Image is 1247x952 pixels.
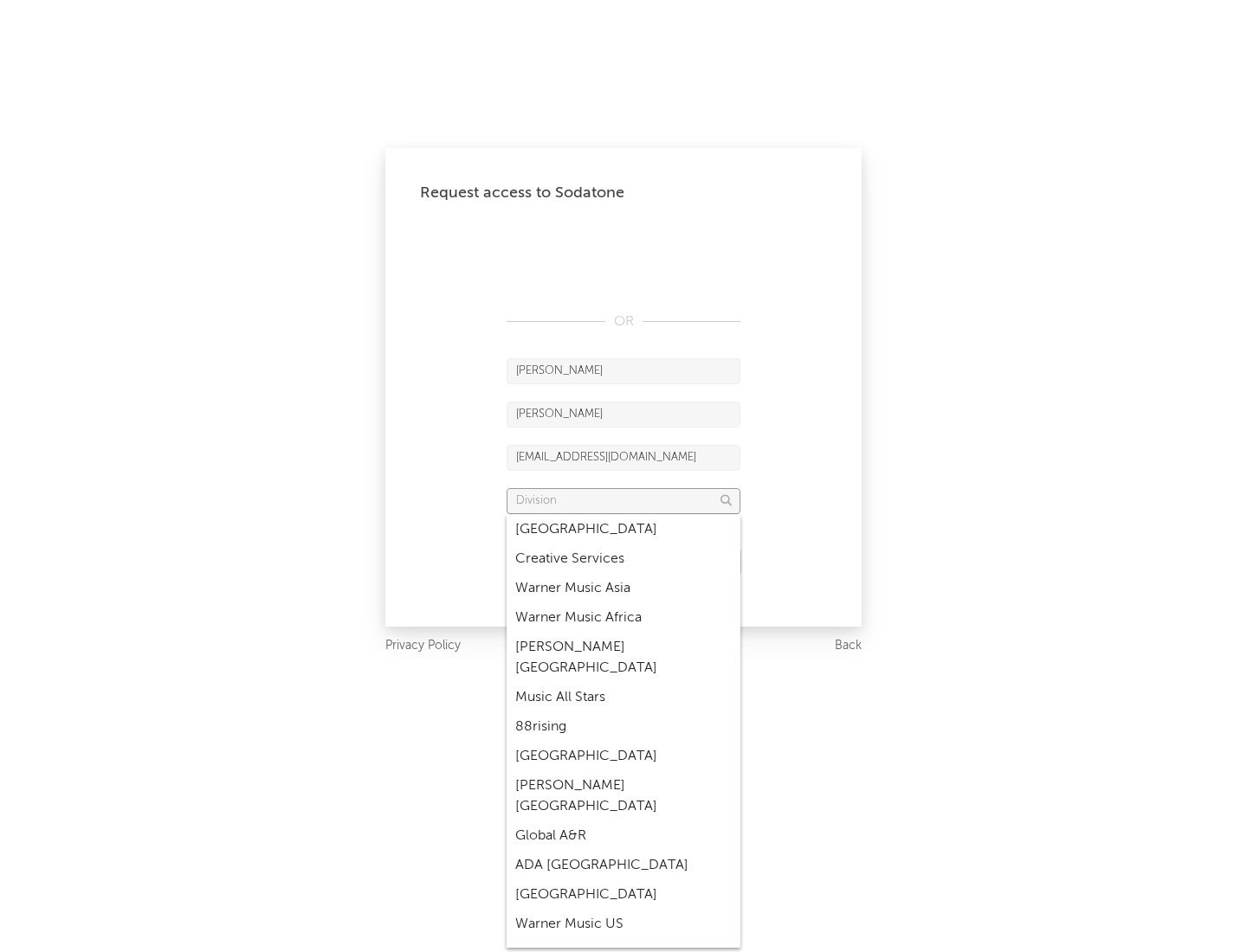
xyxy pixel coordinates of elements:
[507,910,740,939] div: Warner Music US
[420,183,827,203] div: Request access to Sodatone
[507,851,740,880] div: ADA [GEOGRAPHIC_DATA]
[507,312,740,332] div: OR
[507,445,740,471] input: Email
[835,635,862,657] a: Back
[507,821,740,851] div: Global A&R
[507,488,740,514] input: Division
[507,712,740,742] div: 88rising
[507,574,740,603] div: Warner Music Asia
[507,683,740,712] div: Music All Stars
[507,402,740,428] input: Last Name
[507,742,740,771] div: [GEOGRAPHIC_DATA]
[507,544,740,574] div: Creative Services
[507,633,740,683] div: [PERSON_NAME] [GEOGRAPHIC_DATA]
[507,771,740,821] div: [PERSON_NAME] [GEOGRAPHIC_DATA]
[507,515,740,544] div: [GEOGRAPHIC_DATA]
[507,603,740,633] div: Warner Music Africa
[385,635,461,657] a: Privacy Policy
[507,358,740,384] input: First Name
[507,880,740,910] div: [GEOGRAPHIC_DATA]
